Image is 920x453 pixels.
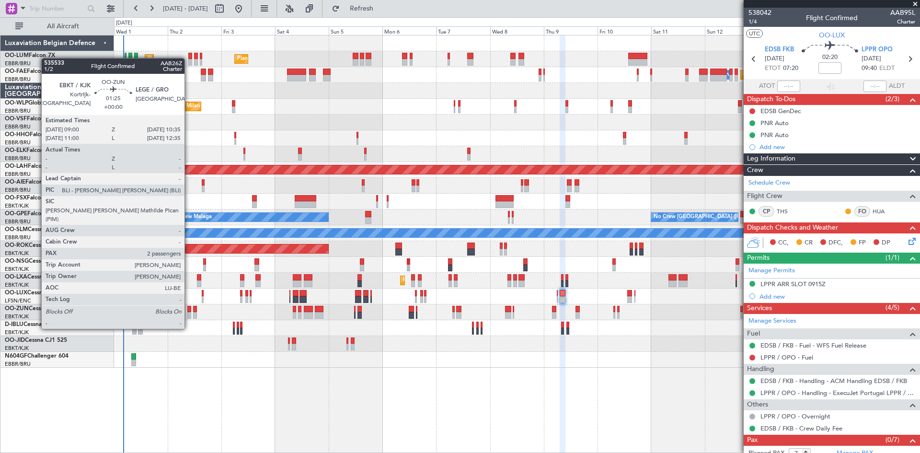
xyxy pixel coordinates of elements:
[170,210,212,224] div: No Crew Malaga
[885,94,899,104] span: (2/3)
[748,8,771,18] span: 538042
[759,81,775,91] span: ATOT
[221,26,275,35] div: Fri 3
[778,238,789,248] span: CC,
[777,207,798,216] a: THS
[5,234,31,241] a: EBBR/BRU
[329,26,382,35] div: Sun 5
[327,1,385,16] button: Refresh
[5,290,27,296] span: OO-LUX
[5,322,23,327] span: D-IBLU
[747,191,782,202] span: Flight Crew
[885,253,899,263] span: (1/1)
[5,290,80,296] a: OO-LUXCessna Citation CJ4
[5,227,28,232] span: OO-SLM
[5,53,55,58] a: OO-LUMFalcon 7X
[5,132,30,138] span: OO-HHO
[805,238,813,248] span: CR
[747,153,795,164] span: Leg Information
[748,178,790,188] a: Schedule Crew
[5,345,29,352] a: EBKT/KJK
[5,148,26,153] span: OO-ELK
[598,26,651,35] div: Fri 10
[748,316,796,326] a: Manage Services
[819,30,845,40] span: OO-LUX
[382,26,436,35] div: Mon 6
[654,210,814,224] div: No Crew [GEOGRAPHIC_DATA] ([GEOGRAPHIC_DATA] National)
[759,206,774,217] div: CP
[862,54,881,64] span: [DATE]
[5,53,29,58] span: OO-LUM
[5,297,31,304] a: LFSN/ENC
[5,274,80,280] a: OO-LXACessna Citation CJ4
[760,353,813,361] a: LPPR / OPO - Fuel
[148,52,321,66] div: Planned Maint [GEOGRAPHIC_DATA] ([GEOGRAPHIC_DATA] National)
[862,64,877,73] span: 09:40
[5,211,27,217] span: OO-GPE
[5,243,82,248] a: OO-ROKCessna Citation CJ4
[5,195,27,201] span: OO-FSX
[5,250,29,257] a: EBKT/KJK
[806,13,858,23] div: Flight Confirmed
[759,143,915,151] div: Add new
[783,64,798,73] span: 07:20
[747,435,758,446] span: Pax
[760,280,826,288] div: LPPR ARR SLOT 0915Z
[5,258,82,264] a: OO-NSGCessna Citation CJ4
[5,322,75,327] a: D-IBLUCessna Citation M2
[163,4,208,13] span: [DATE] - [DATE]
[748,18,771,26] span: 1/4
[5,60,31,67] a: EBBR/BRU
[777,81,800,92] input: --:--
[5,195,53,201] a: OO-FSXFalcon 7X
[5,337,67,343] a: OO-JIDCessna CJ1 525
[828,238,843,248] span: DFC,
[237,52,411,66] div: Planned Maint [GEOGRAPHIC_DATA] ([GEOGRAPHIC_DATA] National)
[5,353,69,359] a: N604GFChallenger 604
[5,148,53,153] a: OO-ELKFalcon 8X
[760,424,842,432] a: EDSB / FKB - Crew Daily Fee
[873,207,894,216] a: HUA
[5,155,31,162] a: EBBR/BRU
[747,253,770,264] span: Permits
[890,18,915,26] span: Charter
[5,274,27,280] span: OO-LXA
[743,68,827,82] div: Planned Maint Melsbroek Air Base
[890,8,915,18] span: AAB95L
[5,306,82,312] a: OO-ZUNCessna Citation CJ4
[747,165,763,176] span: Crew
[5,163,54,169] a: OO-LAHFalcon 7X
[25,23,101,30] span: All Aircraft
[765,45,794,55] span: EDSB FKB
[747,303,772,314] span: Services
[5,139,31,146] a: EBBR/BRU
[760,377,907,385] a: EDSB / FKB - Handling - ACM Handling EDSB / FKB
[5,132,56,138] a: OO-HHOFalcon 8X
[760,107,801,115] div: EDSB GenDec
[5,123,31,130] a: EBBR/BRU
[859,238,866,248] span: FP
[5,179,52,185] a: OO-AIEFalcon 7X
[747,328,760,339] span: Fuel
[5,360,31,368] a: EBBR/BRU
[889,81,905,91] span: ALDT
[5,337,25,343] span: OO-JID
[11,19,104,34] button: All Aircraft
[5,211,84,217] a: OO-GPEFalcon 900EX EASy II
[5,353,27,359] span: N604GF
[5,227,81,232] a: OO-SLMCessna Citation XLS
[882,238,890,248] span: DP
[544,26,598,35] div: Thu 9
[5,116,53,122] a: OO-VSFFalcon 8X
[5,202,29,209] a: EBKT/KJK
[879,64,895,73] span: ELDT
[747,399,768,410] span: Others
[862,45,893,55] span: LPPR OPO
[5,266,29,273] a: EBKT/KJK
[5,163,28,169] span: OO-LAH
[275,26,329,35] div: Sat 4
[5,100,61,106] a: OO-WLPGlobal 5500
[116,19,132,27] div: [DATE]
[150,99,219,114] div: Planned Maint Milan (Linate)
[342,5,382,12] span: Refresh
